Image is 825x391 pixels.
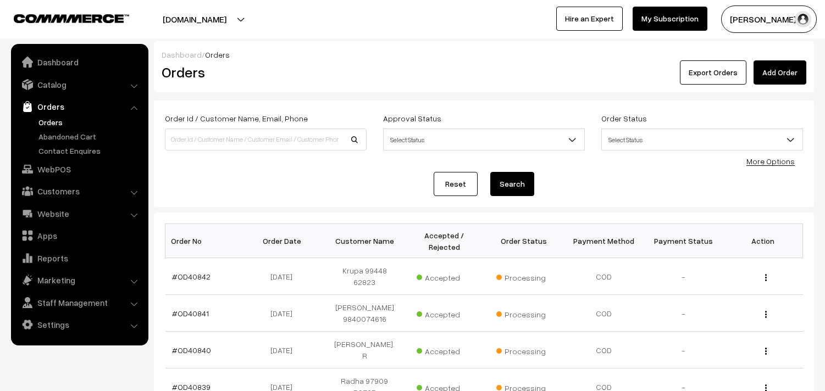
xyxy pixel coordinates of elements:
a: Orders [14,97,145,116]
input: Order Id / Customer Name / Customer Email / Customer Phone [165,129,367,150]
a: Marketing [14,270,145,290]
th: Accepted / Rejected [405,224,484,258]
span: Select Status [384,130,584,149]
img: COMMMERCE [14,14,129,23]
a: Apps [14,226,145,245]
td: - [644,295,723,332]
a: Catalog [14,75,145,94]
th: Order Date [245,224,325,258]
label: Order Id / Customer Name, Email, Phone [165,113,308,124]
span: Processing [496,269,551,283]
a: Customers [14,181,145,201]
label: Approval Status [383,113,441,124]
span: Orders [205,50,230,59]
td: COD [564,332,644,368]
a: Contact Enquires [36,145,145,157]
a: Dashboard [14,52,145,72]
img: Menu [765,274,767,281]
a: #OD40840 [172,345,211,355]
td: [DATE] [245,332,325,368]
th: Payment Status [644,224,723,258]
th: Payment Method [564,224,644,258]
h2: Orders [162,64,366,81]
a: #OD40842 [172,272,211,281]
span: Select Status [601,129,803,150]
span: Processing [496,343,551,357]
img: user [795,11,811,27]
a: Staff Management [14,293,145,312]
span: Select Status [383,129,585,150]
td: - [644,258,723,295]
td: - [644,332,723,368]
button: [PERSON_NAME] s… [721,5,817,33]
a: My Subscription [633,7,707,31]
td: COD [564,295,644,332]
td: [PERSON_NAME]. R [325,332,405,368]
td: [DATE] [245,295,325,332]
button: Export Orders [680,60,746,85]
th: Order No [165,224,245,258]
img: Menu [765,311,767,318]
a: Dashboard [162,50,202,59]
label: Order Status [601,113,647,124]
div: / [162,49,806,60]
a: Orders [36,116,145,128]
span: Accepted [417,343,472,357]
a: Add Order [754,60,806,85]
th: Order Status [484,224,564,258]
a: Hire an Expert [556,7,623,31]
a: More Options [746,157,795,166]
td: COD [564,258,644,295]
span: Accepted [417,269,472,283]
span: Processing [496,306,551,320]
button: Search [490,172,534,196]
td: Krupa 99448 62823 [325,258,405,295]
a: Settings [14,315,145,334]
a: WebPOS [14,159,145,179]
img: Menu [765,348,767,355]
a: Reset [434,172,478,196]
td: [PERSON_NAME] 9840074616 [325,295,405,332]
a: #OD40841 [172,309,209,318]
a: Website [14,204,145,224]
th: Action [723,224,803,258]
a: Reports [14,248,145,268]
button: [DOMAIN_NAME] [124,5,265,33]
th: Customer Name [325,224,405,258]
a: Abandoned Cart [36,131,145,142]
a: COMMMERCE [14,11,110,24]
span: Select Status [602,130,802,149]
span: Accepted [417,306,472,320]
td: [DATE] [245,258,325,295]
